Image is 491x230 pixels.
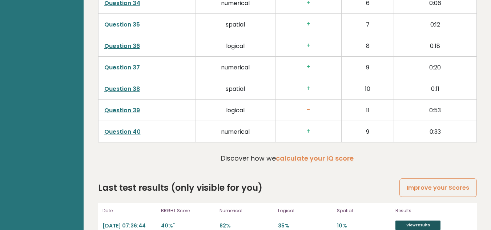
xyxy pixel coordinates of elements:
[196,121,275,142] td: numerical
[395,221,440,230] a: View results
[281,42,335,49] h3: +
[341,35,394,56] td: 8
[281,106,335,114] h3: -
[337,222,391,229] p: 10%
[341,99,394,121] td: 11
[337,207,391,214] p: Spatial
[341,56,394,78] td: 9
[394,13,476,35] td: 0:12
[104,106,140,114] a: Question 39
[276,154,354,163] a: calculate your IQ score
[394,35,476,56] td: 0:18
[281,63,335,71] h3: +
[281,20,335,28] h3: +
[161,207,215,214] p: BRGHT Score
[196,99,275,121] td: logical
[104,128,141,136] a: Question 40
[104,20,140,29] a: Question 35
[161,222,215,229] p: 40%
[104,85,140,93] a: Question 38
[394,78,476,99] td: 0:11
[278,222,332,229] p: 35%
[221,153,354,163] p: Discover how we
[341,121,394,142] td: 9
[196,56,275,78] td: numerical
[104,42,140,50] a: Question 36
[196,13,275,35] td: spatial
[220,207,274,214] p: Numerical
[102,222,157,229] p: [DATE] 07:36:44
[281,85,335,92] h3: +
[102,207,157,214] p: Date
[196,78,275,99] td: spatial
[341,78,394,99] td: 10
[220,222,274,229] p: 82%
[399,178,476,197] a: Improve your Scores
[196,35,275,56] td: logical
[394,56,476,78] td: 0:20
[278,207,332,214] p: Logical
[394,99,476,121] td: 0:53
[98,181,262,194] h2: Last test results (only visible for you)
[281,128,335,135] h3: +
[394,121,476,142] td: 0:33
[395,207,472,214] p: Results
[104,63,140,72] a: Question 37
[341,13,394,35] td: 7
